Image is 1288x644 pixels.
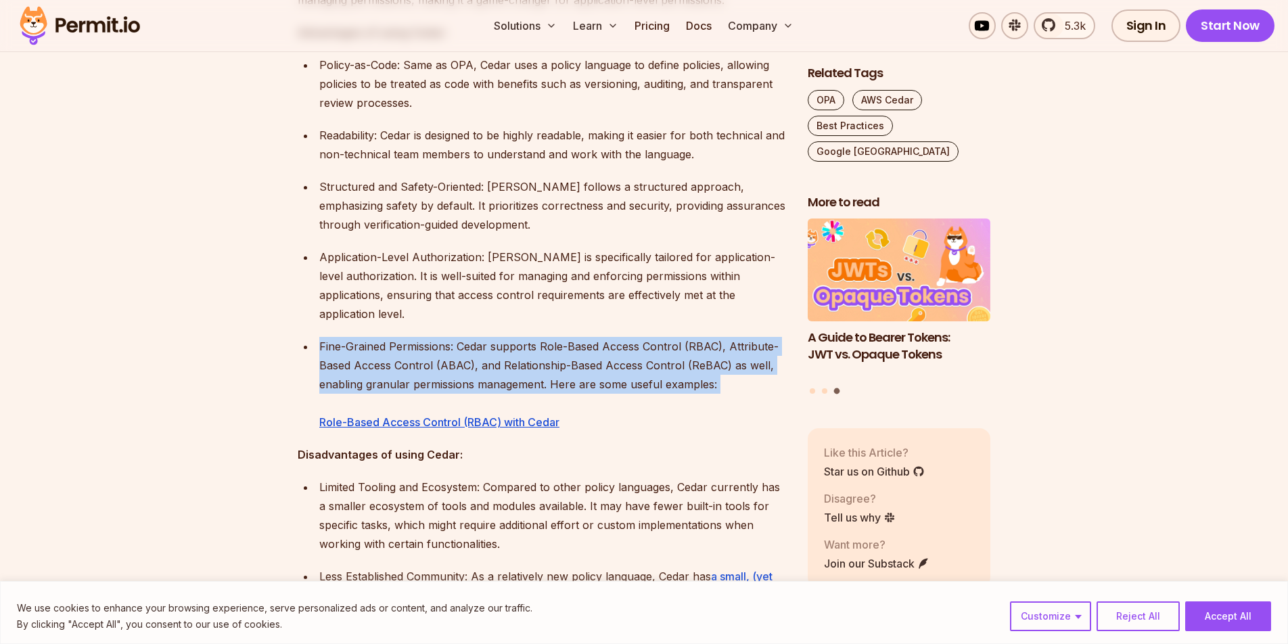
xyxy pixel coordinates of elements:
h2: Related Tags [808,65,990,82]
p: Policy-as-Code: Same as OPA, Cedar uses a policy language to define policies, allowing policies t... [319,55,786,112]
a: OPA [808,90,844,110]
a: Best Practices [808,116,893,136]
a: Start Now [1186,9,1274,42]
h3: A Guide to Bearer Tokens: JWT vs. Opaque Tokens [808,329,990,363]
button: Go to slide 2 [822,388,827,394]
p: Like this Article? [824,444,925,461]
p: Limited Tooling and Ecosystem: Compared to other policy languages, Cedar currently has a smaller ... [319,478,786,553]
a: Sign In [1111,9,1181,42]
div: Posts [808,219,990,396]
button: Reject All [1097,601,1180,631]
p: Readability: Cedar is designed to be highly readable, making it easier for both technical and non... [319,126,786,164]
a: Role-Based Access Control (RBAC) with Cedar [319,415,559,429]
p: By clicking "Accept All", you consent to our use of cookies. [17,616,532,632]
a: Join our Substack [824,555,929,572]
p: Structured and Safety-Oriented: [PERSON_NAME] follows a structured approach, emphasizing safety b... [319,177,786,234]
a: A Guide to Bearer Tokens: JWT vs. Opaque TokensA Guide to Bearer Tokens: JWT vs. Opaque Tokens [808,219,990,380]
a: 5.3k [1034,12,1095,39]
p: Application-Level Authorization: [PERSON_NAME] is specifically tailored for application-level aut... [319,248,786,323]
a: Pricing [629,12,675,39]
strong: Disadvantages of using Cedar: [298,448,463,461]
img: A Guide to Bearer Tokens: JWT vs. Opaque Tokens [808,219,990,322]
li: 3 of 3 [808,219,990,380]
button: Solutions [488,12,562,39]
span: 5.3k [1057,18,1086,34]
img: Permit logo [14,3,146,49]
a: Docs [681,12,717,39]
button: Go to slide 3 [833,388,839,394]
p: Disagree? [824,490,896,507]
p: Less Established Community: As a relatively new policy language, Cedar has compared to other more... [319,567,786,643]
p: We use cookies to enhance your browsing experience, serve personalized ads or content, and analyz... [17,600,532,616]
button: Go to slide 1 [810,388,815,394]
p: Fine-Grained Permissions: Cedar supports Role-Based Access Control (RBAC), Attribute-Based Access... [319,337,786,432]
p: Want more? [824,536,929,553]
a: Google [GEOGRAPHIC_DATA] [808,141,959,162]
a: Tell us why [824,509,896,526]
button: Company [722,12,799,39]
a: Star us on Github [824,463,925,480]
a: AWS Cedar [852,90,922,110]
button: Accept All [1185,601,1271,631]
button: Learn [568,12,624,39]
button: Customize [1010,601,1091,631]
h2: More to read [808,194,990,211]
